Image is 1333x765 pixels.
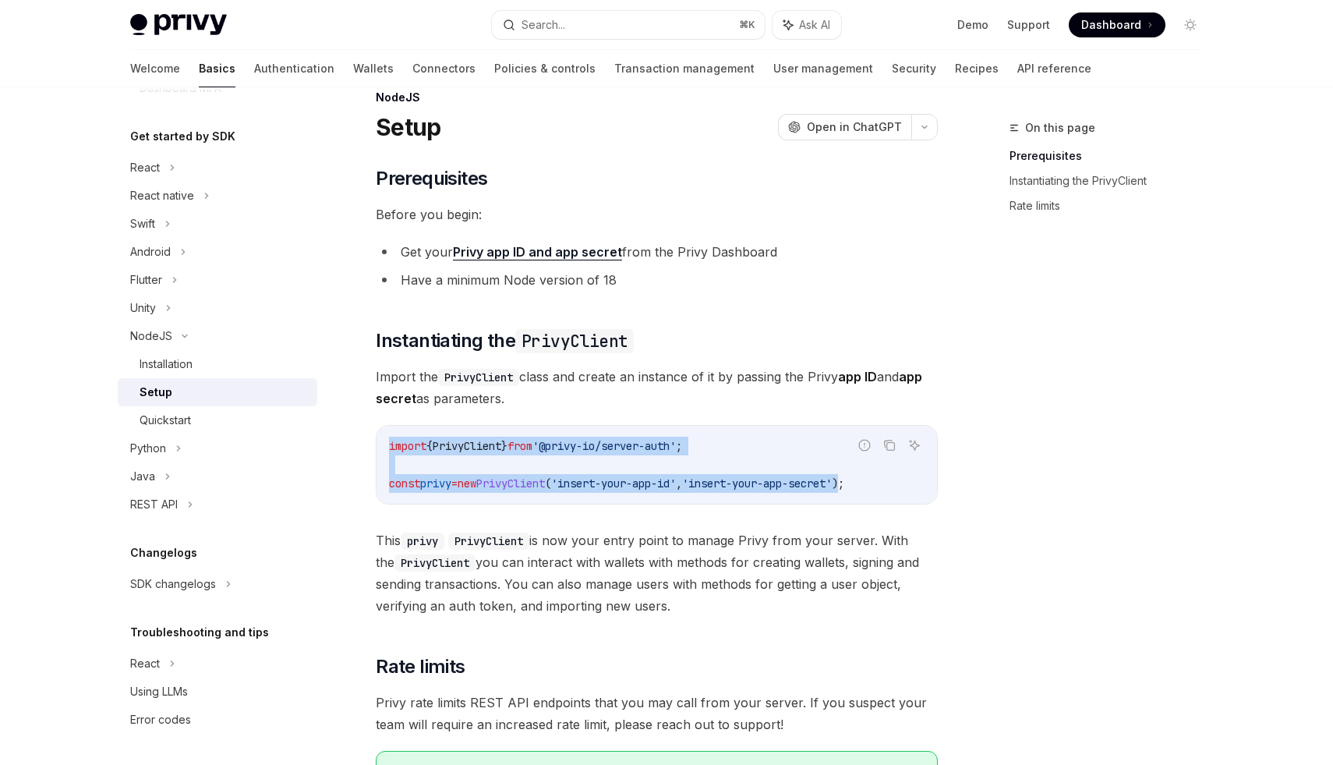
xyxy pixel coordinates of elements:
a: Support [1007,17,1050,33]
a: Using LLMs [118,678,317,706]
a: Wallets [353,50,394,87]
div: Quickstart [140,411,191,430]
code: PrivyClient [438,369,519,386]
span: Rate limits [376,654,465,679]
span: , [676,476,682,491]
button: Toggle dark mode [1178,12,1203,37]
div: Python [130,439,166,458]
a: Authentication [254,50,334,87]
button: Ask AI [904,435,925,455]
a: Dashboard [1069,12,1165,37]
div: SDK changelogs [130,575,216,593]
a: Basics [199,50,235,87]
a: Quickstart [118,406,317,434]
span: Before you begin: [376,204,938,225]
span: Import the class and create an instance of it by passing the Privy and as parameters. [376,366,938,409]
span: Dashboard [1081,17,1141,33]
button: Open in ChatGPT [778,114,911,140]
span: Instantiating the [376,328,634,353]
h1: Setup [376,113,440,141]
span: 'insert-your-app-secret' [682,476,832,491]
span: ⌘ K [739,19,755,31]
span: privy [420,476,451,491]
h5: Changelogs [130,544,197,562]
a: Demo [957,17,988,33]
div: React native [130,186,194,205]
div: REST API [130,495,178,514]
div: Using LLMs [130,682,188,701]
h5: Get started by SDK [130,127,235,146]
div: React [130,654,160,673]
a: Instantiating the PrivyClient [1009,168,1215,193]
div: Error codes [130,710,191,729]
a: Error codes [118,706,317,734]
code: PrivyClient [394,554,476,572]
span: } [501,439,507,453]
code: PrivyClient [448,533,529,550]
button: Copy the contents from the code block [879,435,900,455]
div: Setup [140,383,172,402]
a: Security [892,50,936,87]
div: Android [130,243,171,261]
span: Open in ChatGPT [807,119,902,135]
a: Welcome [130,50,180,87]
li: Get your from the Privy Dashboard [376,241,938,263]
div: NodeJS [376,90,938,105]
div: Unity [130,299,156,317]
span: Ask AI [799,17,830,33]
a: User management [773,50,873,87]
span: This is now your entry point to manage Privy from your server. With the you can interact with wal... [376,529,938,617]
span: ( [545,476,551,491]
span: Privy rate limits REST API endpoints that you may call from your server. If you suspect your team... [376,692,938,735]
img: light logo [130,14,227,36]
a: Installation [118,350,317,378]
div: Flutter [130,271,162,289]
span: from [507,439,532,453]
div: React [130,158,160,177]
span: new [458,476,476,491]
span: 'insert-your-app-id' [551,476,676,491]
a: API reference [1017,50,1091,87]
span: On this page [1025,119,1095,137]
a: Privy app ID and app secret [453,244,622,260]
span: PrivyClient [433,439,501,453]
a: Rate limits [1009,193,1215,218]
span: = [451,476,458,491]
code: PrivyClient [515,329,634,353]
button: Search...⌘K [492,11,765,39]
button: Report incorrect code [854,435,875,455]
div: Installation [140,355,193,374]
span: ); [832,476,844,491]
a: Policies & controls [494,50,596,87]
div: Java [130,467,155,486]
code: privy [401,533,444,550]
a: Prerequisites [1009,143,1215,168]
span: '@privy-io/server-auth' [532,439,676,453]
span: const [389,476,420,491]
div: Search... [522,16,565,34]
span: Prerequisites [376,166,487,191]
a: Recipes [955,50,999,87]
div: NodeJS [130,327,172,345]
a: Setup [118,378,317,406]
h5: Troubleshooting and tips [130,623,269,642]
span: import [389,439,426,453]
span: PrivyClient [476,476,545,491]
li: Have a minimum Node version of 18 [376,269,938,291]
a: Connectors [412,50,476,87]
button: Ask AI [773,11,841,39]
span: ; [676,439,682,453]
a: Transaction management [614,50,755,87]
strong: app ID [838,369,877,384]
span: { [426,439,433,453]
div: Swift [130,214,155,233]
